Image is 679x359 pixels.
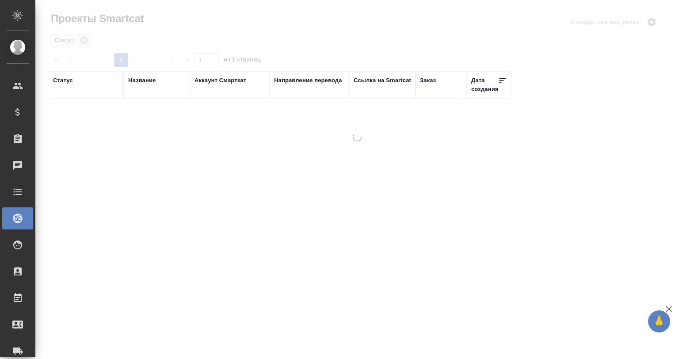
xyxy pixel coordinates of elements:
div: Название [128,76,156,85]
div: Ссылка на Smartcat [354,76,411,85]
button: 🙏 [648,310,670,332]
div: Статус [53,76,73,85]
div: Аккаунт Смарткат [195,76,246,85]
span: 🙏 [652,312,667,331]
div: Дата создания [471,76,498,94]
div: Заказ [420,76,436,85]
div: Направление перевода [274,76,342,85]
